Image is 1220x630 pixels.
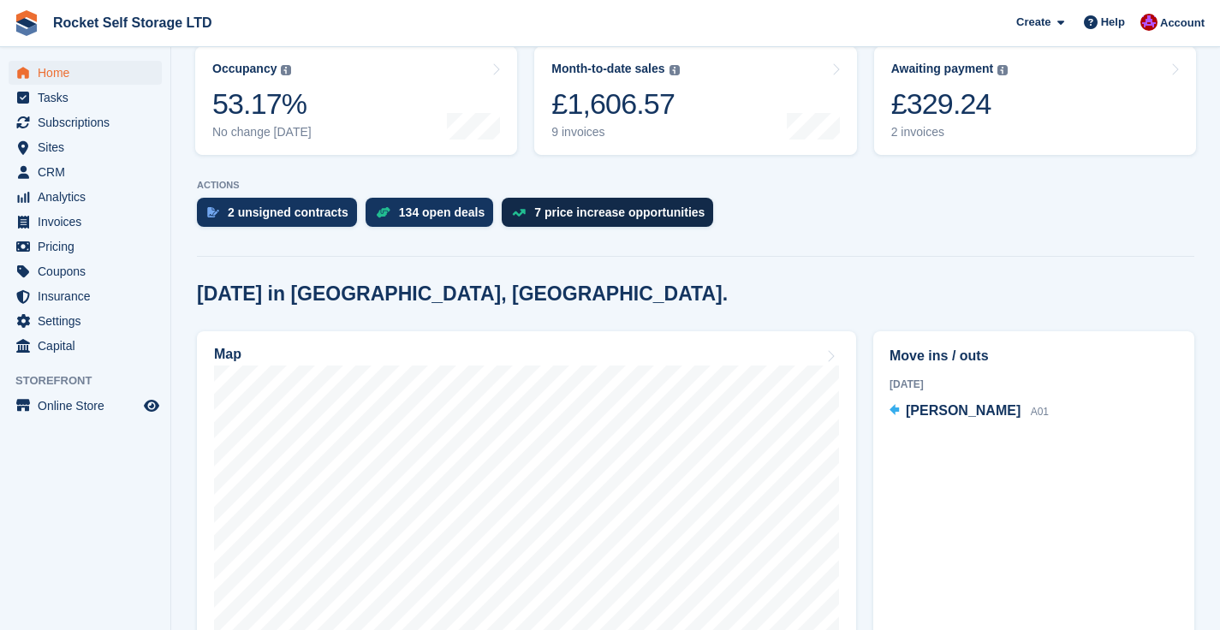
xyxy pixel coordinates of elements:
[38,284,140,308] span: Insurance
[38,210,140,234] span: Invoices
[14,10,39,36] img: stora-icon-8386f47178a22dfd0bd8f6a31ec36ba5ce8667c1dd55bd0f319d3a0aa187defe.svg
[207,207,219,217] img: contract_signature_icon-13c848040528278c33f63329250d36e43548de30e8caae1d1a13099fd9432cc5.svg
[141,395,162,416] a: Preview store
[38,61,140,85] span: Home
[399,205,485,219] div: 134 open deals
[534,46,856,155] a: Month-to-date sales £1,606.57 9 invoices
[9,135,162,159] a: menu
[906,403,1021,418] span: [PERSON_NAME]
[891,62,994,76] div: Awaiting payment
[1016,14,1050,31] span: Create
[890,377,1178,392] div: [DATE]
[46,9,219,37] a: Rocket Self Storage LTD
[9,160,162,184] a: menu
[890,346,1178,366] h2: Move ins / outs
[670,65,680,75] img: icon-info-grey-7440780725fd019a000dd9b08b2336e03edf1995a4989e88bcd33f0948082b44.svg
[891,86,1009,122] div: £329.24
[376,206,390,218] img: deal-1b604bf984904fb50ccaf53a9ad4b4a5d6e5aea283cecdc64d6e3604feb123c2.svg
[9,185,162,209] a: menu
[512,209,526,217] img: price_increase_opportunities-93ffe204e8149a01c8c9dc8f82e8f89637d9d84a8eef4429ea346261dce0b2c0.svg
[551,86,679,122] div: £1,606.57
[9,284,162,308] a: menu
[38,259,140,283] span: Coupons
[9,210,162,234] a: menu
[228,205,348,219] div: 2 unsigned contracts
[38,235,140,259] span: Pricing
[1160,15,1205,32] span: Account
[9,110,162,134] a: menu
[197,282,728,306] h2: [DATE] in [GEOGRAPHIC_DATA], [GEOGRAPHIC_DATA].
[366,198,502,235] a: 134 open deals
[195,46,517,155] a: Occupancy 53.17% No change [DATE]
[9,259,162,283] a: menu
[38,309,140,333] span: Settings
[1101,14,1125,31] span: Help
[534,205,705,219] div: 7 price increase opportunities
[9,309,162,333] a: menu
[38,160,140,184] span: CRM
[9,86,162,110] a: menu
[1031,406,1049,418] span: A01
[9,334,162,358] a: menu
[212,125,312,140] div: No change [DATE]
[38,135,140,159] span: Sites
[197,198,366,235] a: 2 unsigned contracts
[891,125,1009,140] div: 2 invoices
[38,185,140,209] span: Analytics
[38,334,140,358] span: Capital
[9,394,162,418] a: menu
[9,235,162,259] a: menu
[1140,14,1158,31] img: Lee Tresadern
[38,86,140,110] span: Tasks
[197,180,1194,191] p: ACTIONS
[9,61,162,85] a: menu
[551,125,679,140] div: 9 invoices
[997,65,1008,75] img: icon-info-grey-7440780725fd019a000dd9b08b2336e03edf1995a4989e88bcd33f0948082b44.svg
[15,372,170,389] span: Storefront
[874,46,1196,155] a: Awaiting payment £329.24 2 invoices
[212,62,277,76] div: Occupancy
[890,401,1049,423] a: [PERSON_NAME] A01
[214,347,241,362] h2: Map
[281,65,291,75] img: icon-info-grey-7440780725fd019a000dd9b08b2336e03edf1995a4989e88bcd33f0948082b44.svg
[502,198,722,235] a: 7 price increase opportunities
[551,62,664,76] div: Month-to-date sales
[212,86,312,122] div: 53.17%
[38,394,140,418] span: Online Store
[38,110,140,134] span: Subscriptions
